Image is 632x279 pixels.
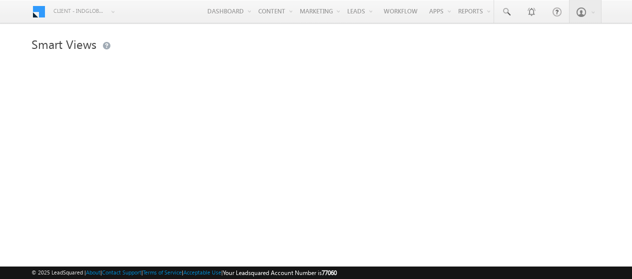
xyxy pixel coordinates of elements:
[53,6,106,16] span: Client - indglobal1 (77060)
[31,36,96,52] span: Smart Views
[223,269,337,277] span: Your Leadsquared Account Number is
[183,269,221,276] a: Acceptable Use
[86,269,100,276] a: About
[143,269,182,276] a: Terms of Service
[31,268,337,278] span: © 2025 LeadSquared | | | | |
[322,269,337,277] span: 77060
[102,269,141,276] a: Contact Support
